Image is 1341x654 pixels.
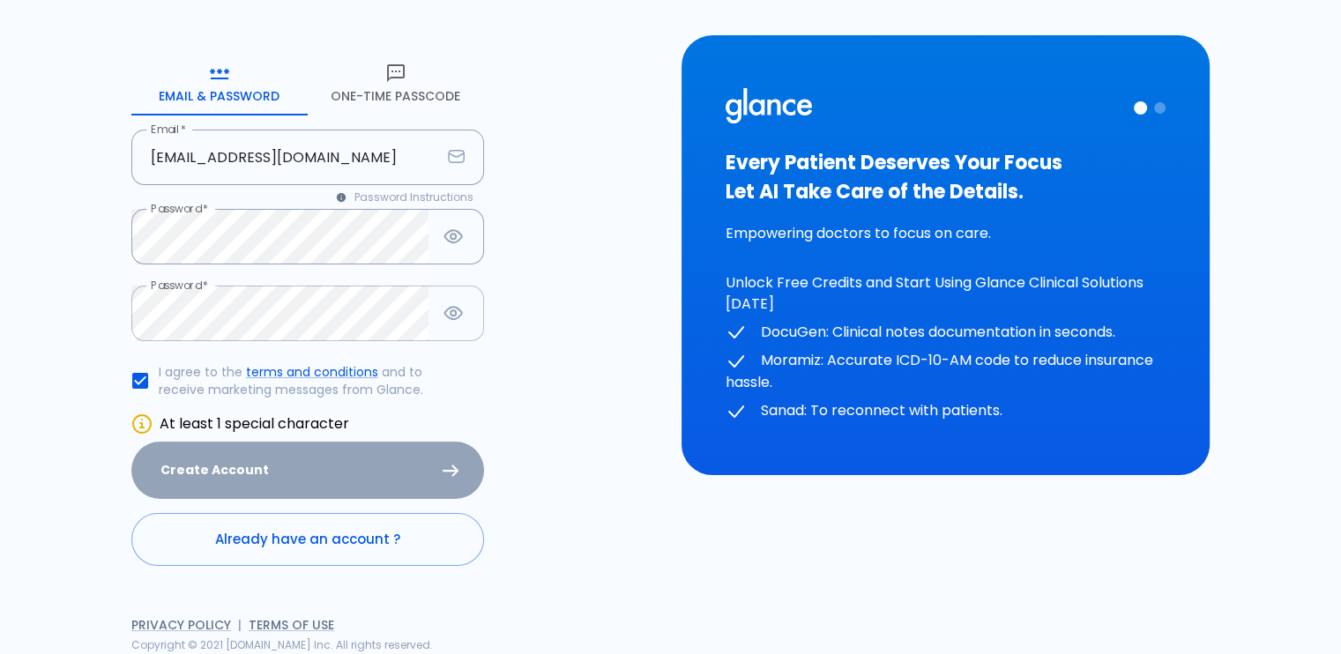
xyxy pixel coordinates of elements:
[726,272,1166,315] p: Unlock Free Credits and Start Using Glance Clinical Solutions [DATE]
[308,52,484,115] button: One-Time Passcode
[131,616,231,634] a: Privacy Policy
[726,400,1166,422] p: Sanad: To reconnect with patients.
[131,52,308,115] button: Email & Password
[131,513,484,566] a: Already have an account ?
[726,223,1166,244] p: Empowering doctors to focus on care.
[151,201,208,216] label: Password
[151,278,208,293] label: Password
[726,350,1166,393] p: Moramiz: Accurate ICD-10-AM code to reduce insurance hassle.
[246,363,378,381] a: terms and conditions
[249,616,334,634] a: Terms of Use
[726,322,1166,344] p: DocuGen: Clinical notes documentation in seconds.
[238,616,242,634] span: |
[131,130,441,185] input: your.email@example.com
[160,413,484,435] p: At least 1 special character
[131,637,433,652] span: Copyright © 2021 [DOMAIN_NAME] Inc. All rights reserved.
[354,189,473,206] span: Password Instructions
[326,185,484,210] button: Password Instructions
[159,363,470,398] p: I agree to the and to receive marketing messages from Glance.
[151,122,186,137] label: Email
[726,148,1166,206] h3: Every Patient Deserves Your Focus Let AI Take Care of the Details.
